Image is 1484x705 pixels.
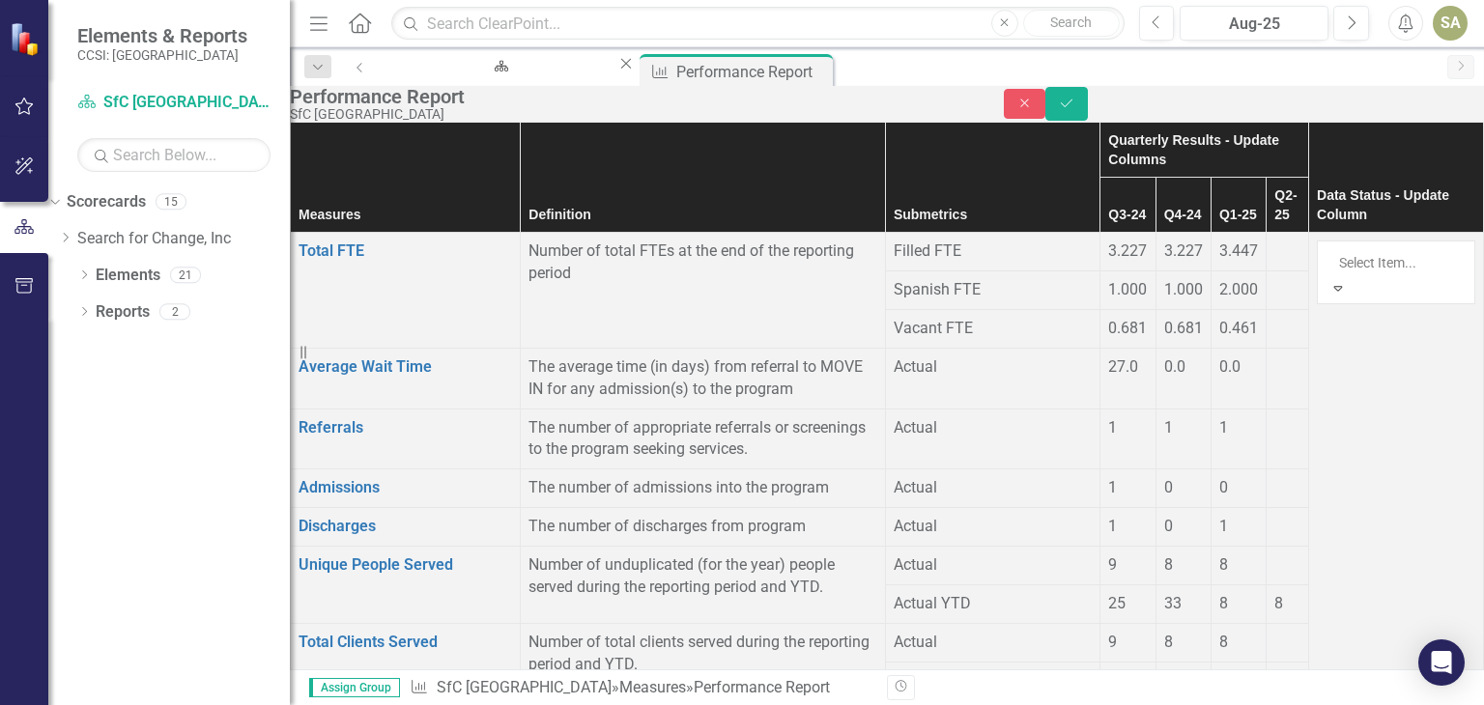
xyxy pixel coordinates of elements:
span: Actual [894,357,937,376]
a: Admissions [299,478,380,496]
div: Performance Report [676,60,828,84]
img: ClearPoint Strategy [10,21,43,55]
span: 0 [1219,478,1228,496]
button: Aug-25 [1180,6,1328,41]
a: Search for Change, Inc Landing Page [380,54,616,78]
span: 0.681 [1164,319,1203,337]
a: Measures [619,678,686,696]
div: SfC [GEOGRAPHIC_DATA] [290,107,965,122]
div: Definition [528,205,877,224]
a: Discharges [299,517,376,535]
div: Measures [299,205,512,224]
button: Search [1023,10,1120,37]
span: 2.000 [1219,280,1258,298]
span: 0 [1164,517,1173,535]
span: 3.227 [1164,241,1203,260]
span: 25 [1108,594,1126,612]
a: Referrals [299,418,363,437]
div: Number of total FTEs at the end of the reporting period [528,240,877,285]
span: 33 [1164,594,1182,612]
div: 15 [156,194,186,211]
span: 1 [1108,517,1117,535]
span: 9 [1108,633,1117,651]
span: 0.0 [1164,357,1185,376]
div: Search for Change, Inc Landing Page [397,72,599,97]
span: 27.0 [1108,357,1138,376]
span: Search [1050,14,1092,30]
a: SfC [GEOGRAPHIC_DATA] [77,92,271,114]
div: 2 [159,303,190,320]
a: Search for Change, Inc [77,228,290,250]
input: Search ClearPoint... [391,7,1124,41]
span: 8 [1274,594,1283,612]
span: 0.0 [1219,357,1241,376]
span: 0 [1164,478,1173,496]
a: SfC [GEOGRAPHIC_DATA] [437,678,612,696]
div: 21 [170,267,201,283]
span: Assign Group [309,678,400,697]
span: 9 [1108,555,1117,574]
span: Actual YTD [894,594,971,612]
div: Data Status - Update Column [1317,185,1475,224]
span: Actual [894,633,937,651]
p: The number of admissions into the program [528,477,877,499]
div: Performance Report [694,678,830,696]
span: 8 [1219,594,1228,612]
div: Submetrics [894,205,1092,224]
span: 8 [1164,555,1173,574]
div: » » [410,677,872,699]
span: Elements & Reports [77,24,247,47]
div: Quarterly Results - Update Columns [1108,130,1300,169]
button: SA [1433,6,1468,41]
span: Actual [894,418,937,437]
div: Q2-25 [1274,185,1300,224]
span: 1 [1219,517,1228,535]
a: Unique People Served [299,555,453,574]
span: 1 [1108,418,1117,437]
div: Performance Report [290,86,965,107]
span: Actual [894,478,937,496]
span: Vacant FTE [894,319,973,337]
span: 3.447 [1219,241,1258,260]
a: Reports [96,301,150,324]
p: The average time (in days) from referral to MOVE IN for any admission(s) to the program [528,356,877,401]
p: The number of discharges from program [528,516,877,538]
span: 1.000 [1164,280,1203,298]
div: Q4-24 [1164,205,1203,224]
span: Actual [894,517,937,535]
span: 0.461 [1219,319,1258,337]
span: 1 [1164,418,1173,437]
span: 8 [1164,633,1173,651]
p: The number of appropriate referrals or screenings to the program seeking services. [528,417,877,462]
span: 8 [1219,633,1228,651]
p: Number of total clients served during the reporting period and YTD. [528,632,877,676]
a: Total FTE [299,241,364,260]
small: CCSI: [GEOGRAPHIC_DATA] [77,47,247,63]
div: Q1-25 [1219,205,1258,224]
span: 8 [1219,555,1228,574]
span: Spanish FTE [894,280,981,298]
a: Total Clients Served [299,633,438,651]
div: Q3-24 [1108,205,1147,224]
a: Elements [96,265,160,287]
span: Filled FTE [894,241,961,260]
span: 1.000 [1108,280,1147,298]
span: 0.681 [1108,319,1147,337]
p: Number of unduplicated (for the year) people served during the reporting period and YTD. [528,554,877,599]
span: 1 [1219,418,1228,437]
span: 3.227 [1108,241,1147,260]
span: 1 [1108,478,1117,496]
a: Scorecards [67,191,146,213]
a: Average Wait Time [299,357,432,376]
input: Search Below... [77,138,271,172]
div: Aug-25 [1186,13,1322,36]
div: Open Intercom Messenger [1418,639,1465,686]
span: Actual [894,555,937,574]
